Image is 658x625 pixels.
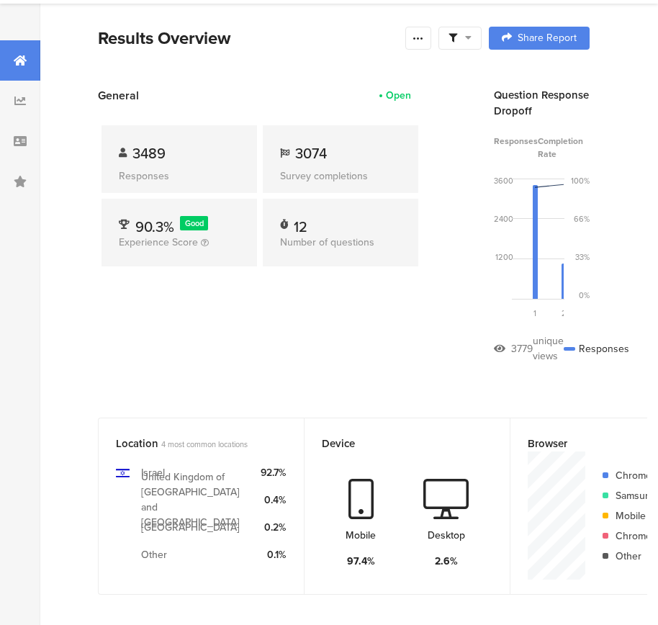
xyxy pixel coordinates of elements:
div: Survey completions [280,168,401,184]
div: 0% [579,289,590,301]
div: 97.4% [347,554,375,569]
span: Responses [494,135,538,161]
div: 2.6% [435,554,458,569]
span: 4 most common locations [161,439,248,450]
div: 1200 [495,251,513,263]
span: 3489 [132,143,166,164]
span: Experience Score [119,235,198,250]
div: unique views [533,333,564,364]
div: 66% [574,213,590,225]
div: Question Response Dropoff [494,87,590,119]
div: Device [322,436,469,451]
div: Location [116,436,263,451]
span: Number of questions [280,235,374,250]
span: 2 [562,307,567,319]
span: Completion Rate [538,135,590,161]
div: 92.7% [261,465,286,480]
div: Responses [564,333,629,364]
span: General [98,87,139,104]
div: Mobile [346,528,376,543]
div: 3779 [511,341,533,356]
div: Israel [141,465,165,480]
div: 12 [294,216,307,230]
div: Open [386,88,411,103]
div: 100% [571,175,590,186]
span: Good [185,217,204,229]
div: 33% [575,251,590,263]
span: 90.3% [135,216,174,238]
span: Share Report [518,33,577,43]
div: 3600 [494,175,513,186]
div: Desktop [428,528,465,543]
div: Responses [119,168,240,184]
span: 1 [533,307,536,319]
div: Other [141,547,167,562]
div: 0.2% [261,520,286,535]
div: 0.4% [261,493,286,508]
div: [GEOGRAPHIC_DATA] [141,520,240,535]
div: 0.1% [261,547,286,562]
span: 3074 [295,143,327,164]
div: Results Overview [98,25,398,51]
div: 2400 [494,213,513,225]
div: United Kingdom of [GEOGRAPHIC_DATA] and [GEOGRAPHIC_DATA] [141,469,249,530]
